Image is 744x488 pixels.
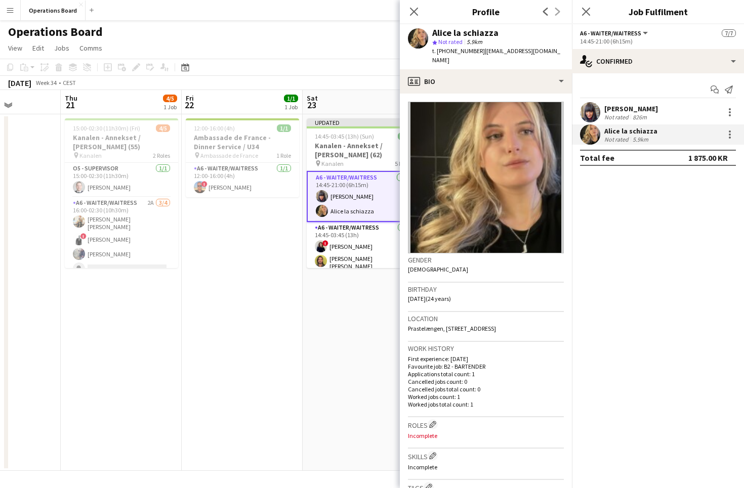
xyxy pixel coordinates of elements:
div: Not rated [604,136,631,143]
span: Ambassade de France [200,152,258,159]
app-job-card: Updated14:45-03:45 (13h) (Sun)7/7Kanalen - Annekset / [PERSON_NAME] (62) Kanalen5 RolesA6 - WAITE... [307,118,420,268]
div: [DATE] [8,78,31,88]
h3: Skills [408,451,564,461]
h3: Work history [408,344,564,353]
h3: Roles [408,419,564,430]
span: 5 Roles [395,160,412,167]
span: 4/5 [163,95,177,102]
img: Crew avatar or photo [408,102,564,253]
div: 1 875.00 KR [688,153,728,163]
button: Operations Board [21,1,86,20]
app-card-role: A6 - WAITER/WAITRESS2/214:45-21:00 (6h15m)[PERSON_NAME]Alice la schiazza [307,171,420,222]
p: Favourite job: B2 - BARTENDER [408,363,564,370]
h3: Ambassade de France - Dinner Service / U34 [186,133,299,151]
div: [PERSON_NAME] [604,104,658,113]
span: Kanalen [321,160,344,167]
span: Kanalen [79,152,102,159]
h3: Birthday [408,285,564,294]
span: 12:00-16:00 (4h) [194,124,235,132]
div: 5.9km [631,136,650,143]
h3: Location [408,314,564,323]
span: 5.9km [465,38,484,46]
p: Worked jobs count: 1 [408,393,564,401]
span: 15:00-02:30 (11h30m) (Fri) [73,124,140,132]
p: First experience: [DATE] [408,355,564,363]
p: Incomplete [408,463,564,471]
span: Thu [65,94,77,103]
div: Total fee [580,153,614,163]
span: ! [80,233,87,239]
div: Alice la schiazza [432,28,499,37]
span: ! [322,240,328,246]
span: 23 [305,99,318,111]
div: 826m [631,113,649,121]
app-card-role: O5 - SUPERVISOR1/115:00-02:30 (11h30m)[PERSON_NAME] [65,163,178,197]
p: Applications total count: 1 [408,370,564,378]
span: ! [201,181,208,187]
a: View [4,41,26,55]
div: Alice la schiazza [604,126,657,136]
p: Worked jobs total count: 1 [408,401,564,408]
span: 4/5 [156,124,170,132]
span: Week 34 [33,79,59,86]
span: [DATE] (24 years) [408,295,451,302]
h1: Operations Board [8,24,103,39]
span: Sat [307,94,318,103]
div: 1 Job [163,103,177,111]
span: 1/1 [277,124,291,132]
div: Confirmed [572,49,744,73]
span: Not rated [438,38,463,46]
button: A6 - WAITER/WAITRESS [580,29,649,37]
h3: Kanalen - Annekset / [PERSON_NAME] (55) [65,133,178,151]
p: Cancelled jobs total count: 0 [408,385,564,393]
span: 21 [63,99,77,111]
div: 14:45-21:00 (6h15m) [580,37,736,45]
span: 1 Role [276,152,291,159]
app-card-role: A6 - WAITER/WAITRESS2A3/416:00-02:30 (10h30m)[PERSON_NAME] [PERSON_NAME] [PERSON_NAME]![PERSON_NA... [65,197,178,279]
span: t. [PHONE_NUMBER] [432,47,485,55]
a: Comms [75,41,106,55]
span: 14:45-03:45 (13h) (Sun) [315,132,374,140]
div: CEST [63,79,76,86]
span: 22 [184,99,194,111]
span: | [EMAIL_ADDRESS][DOMAIN_NAME] [432,47,560,64]
span: 1/1 [284,95,298,102]
div: Updated [307,118,420,126]
app-card-role: A6 - WAITER/WAITRESS1/112:00-16:00 (4h)![PERSON_NAME] [186,163,299,197]
div: 1 Job [284,103,298,111]
h3: Profile [400,5,572,18]
span: 7/7 [722,29,736,37]
h3: Kanalen - Annekset / [PERSON_NAME] (62) [307,141,420,159]
p: Cancelled jobs count: 0 [408,378,564,385]
span: Jobs [54,43,69,53]
span: 7/7 [398,132,412,140]
h3: Gender [408,255,564,264]
span: Prastelængen, [STREET_ADDRESS] [408,325,496,332]
p: Incomplete [408,432,564,439]
app-job-card: 12:00-16:00 (4h)1/1Ambassade de France - Dinner Service / U34 Ambassade de France1 RoleA6 - WAITE... [186,118,299,197]
div: Not rated [604,113,631,121]
span: [DEMOGRAPHIC_DATA] [408,265,468,273]
span: Comms [79,43,102,53]
span: A6 - WAITER/WAITRESS [580,29,641,37]
span: 2 Roles [153,152,170,159]
span: Fri [186,94,194,103]
h3: Job Fulfilment [572,5,744,18]
a: Edit [28,41,48,55]
a: Jobs [50,41,73,55]
div: Bio [400,69,572,94]
span: Edit [32,43,44,53]
app-card-role: A6 - WAITER/WAITRESS2/214:45-03:45 (13h)![PERSON_NAME][PERSON_NAME] [PERSON_NAME] [307,222,420,274]
app-job-card: 15:00-02:30 (11h30m) (Fri)4/5Kanalen - Annekset / [PERSON_NAME] (55) Kanalen2 RolesO5 - SUPERVISO... [65,118,178,268]
span: View [8,43,22,53]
